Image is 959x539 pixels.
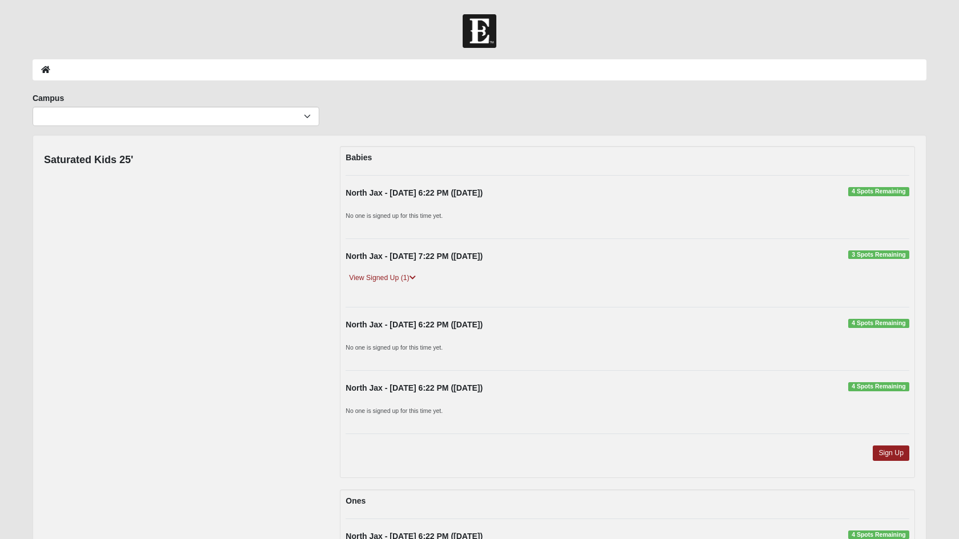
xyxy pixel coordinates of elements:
[848,250,909,260] span: 3 Spots Remaining
[346,252,483,261] strong: North Jax - [DATE] 7:22 PM ([DATE])
[33,92,64,104] label: Campus
[346,496,366,505] strong: Ones
[848,319,909,328] span: 4 Spots Remaining
[848,187,909,196] span: 4 Spots Remaining
[463,14,496,48] img: Church of Eleven22 Logo
[346,153,372,162] strong: Babies
[346,407,443,414] small: No one is signed up for this time yet.
[346,188,483,197] strong: North Jax - [DATE] 6:22 PM ([DATE])
[873,445,909,461] a: Sign Up
[848,382,909,391] span: 4 Spots Remaining
[346,272,419,284] a: View Signed Up (1)
[346,344,443,351] small: No one is signed up for this time yet.
[346,383,483,392] strong: North Jax - [DATE] 6:22 PM ([DATE])
[346,212,443,219] small: No one is signed up for this time yet.
[346,320,483,329] strong: North Jax - [DATE] 6:22 PM ([DATE])
[44,154,133,167] h4: Saturated Kids 25'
